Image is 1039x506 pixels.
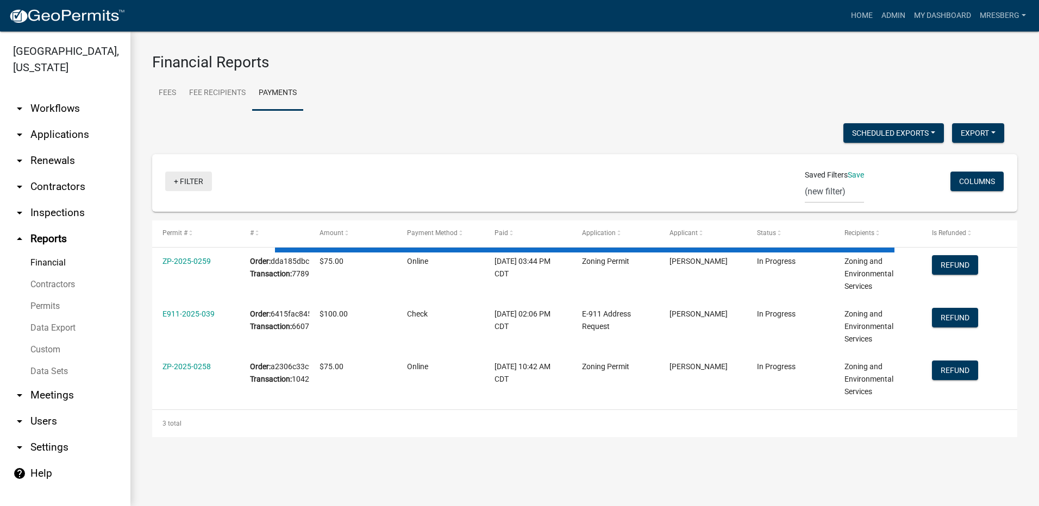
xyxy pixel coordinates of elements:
span: Michael Huhta [669,362,728,371]
datatable-header-cell: # [240,220,309,246]
span: Application [582,229,616,237]
datatable-header-cell: Application [572,220,659,246]
button: Refund [932,360,978,380]
i: arrow_drop_down [13,180,26,193]
span: Recipients [844,229,874,237]
a: My Dashboard [910,5,975,26]
span: Mandie Resberg [669,309,728,318]
wm-modal-confirm: Refund Payment [932,367,978,376]
a: Admin [877,5,910,26]
span: Paid [495,229,508,237]
datatable-header-cell: Status [747,220,834,246]
span: Zoning and Environmental Services [844,362,893,396]
span: Is Refunded [932,229,966,237]
b: Order: [250,257,271,265]
b: Order: [250,309,271,318]
i: arrow_drop_up [13,232,26,245]
a: Fee Recipients [183,76,252,111]
span: Online [407,257,428,265]
datatable-header-cell: Recipients [834,220,922,246]
b: Order: [250,362,271,371]
span: Amount [320,229,343,237]
span: Zoning and Environmental Services [844,257,893,290]
datatable-header-cell: Permit # [152,220,240,246]
datatable-header-cell: Paid [484,220,572,246]
span: Zoning and Environmental Services [844,309,893,343]
wm-modal-confirm: Refund Payment [932,314,978,323]
datatable-header-cell: Applicant [659,220,747,246]
div: 3 total [152,410,1017,437]
a: Payments [252,76,303,111]
span: $75.00 [320,362,343,371]
a: + Filter [165,172,212,191]
a: ZP-2025-0258 [162,362,211,371]
button: Columns [950,172,1004,191]
span: # [250,229,254,237]
datatable-header-cell: Is Refunded [922,220,1009,246]
i: arrow_drop_down [13,441,26,454]
div: [DATE] 02:06 PM CDT [495,308,561,333]
i: arrow_drop_down [13,128,26,141]
b: Transaction: [250,269,292,278]
button: Export [952,123,1004,143]
div: [DATE] 03:44 PM CDT [495,255,561,280]
div: dda185dbcdaa4c0fbcc5af55f1ce30d3 778936 [250,255,299,280]
span: In Progress [757,362,796,371]
b: Transaction: [250,322,292,331]
i: arrow_drop_down [13,389,26,402]
span: Applicant [669,229,698,237]
span: Permit # [162,229,187,237]
button: Scheduled Exports [843,123,944,143]
wm-modal-confirm: Refund Payment [932,262,978,270]
datatable-header-cell: Amount [309,220,397,246]
a: ZP-2025-0259 [162,257,211,265]
a: Save [848,170,864,179]
span: Zoning Permit [582,257,629,265]
span: Status [757,229,776,237]
i: arrow_drop_down [13,206,26,219]
a: E911-2025-039 [162,309,215,318]
span: Collin Voge [669,257,728,265]
b: Transaction: [250,375,292,383]
i: arrow_drop_down [13,154,26,167]
span: Payment Method [407,229,458,237]
a: Fees [152,76,183,111]
datatable-header-cell: Payment Method [397,220,484,246]
div: a2306c33c99f49adbf68f8bc72cf5c11 104222 [250,360,299,385]
span: In Progress [757,257,796,265]
h3: Financial Reports [152,53,1017,72]
div: 6415fac845b84337919fe42b0144d202 6607 [250,308,299,333]
span: In Progress [757,309,796,318]
span: $75.00 [320,257,343,265]
button: Refund [932,308,978,327]
button: Refund [932,255,978,275]
span: Saved Filters [805,169,848,181]
a: mresberg [975,5,1030,26]
div: [DATE] 10:42 AM CDT [495,360,561,385]
i: arrow_drop_down [13,415,26,428]
span: $100.00 [320,309,348,318]
span: E-911 Address Request [582,309,631,331]
i: arrow_drop_down [13,102,26,115]
span: Check [407,309,428,318]
a: Home [847,5,877,26]
span: Online [407,362,428,371]
i: help [13,467,26,480]
span: Zoning Permit [582,362,629,371]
